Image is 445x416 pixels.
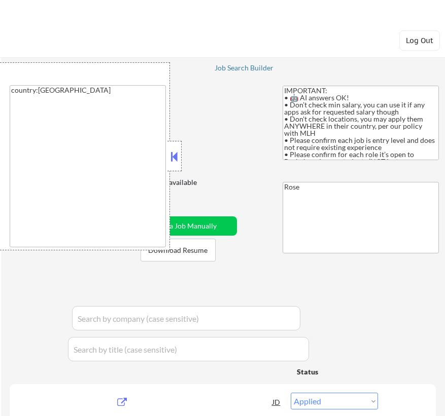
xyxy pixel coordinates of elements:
button: Add a Job Manually [134,216,237,236]
button: Log Out [399,30,440,51]
a: Job Search Builder [215,64,274,74]
div: JD [271,393,281,411]
input: Search by title (case sensitive) [68,337,309,361]
input: Search by company (case sensitive) [72,306,300,330]
div: Job Search Builder [215,64,274,71]
div: Status [297,362,371,381]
